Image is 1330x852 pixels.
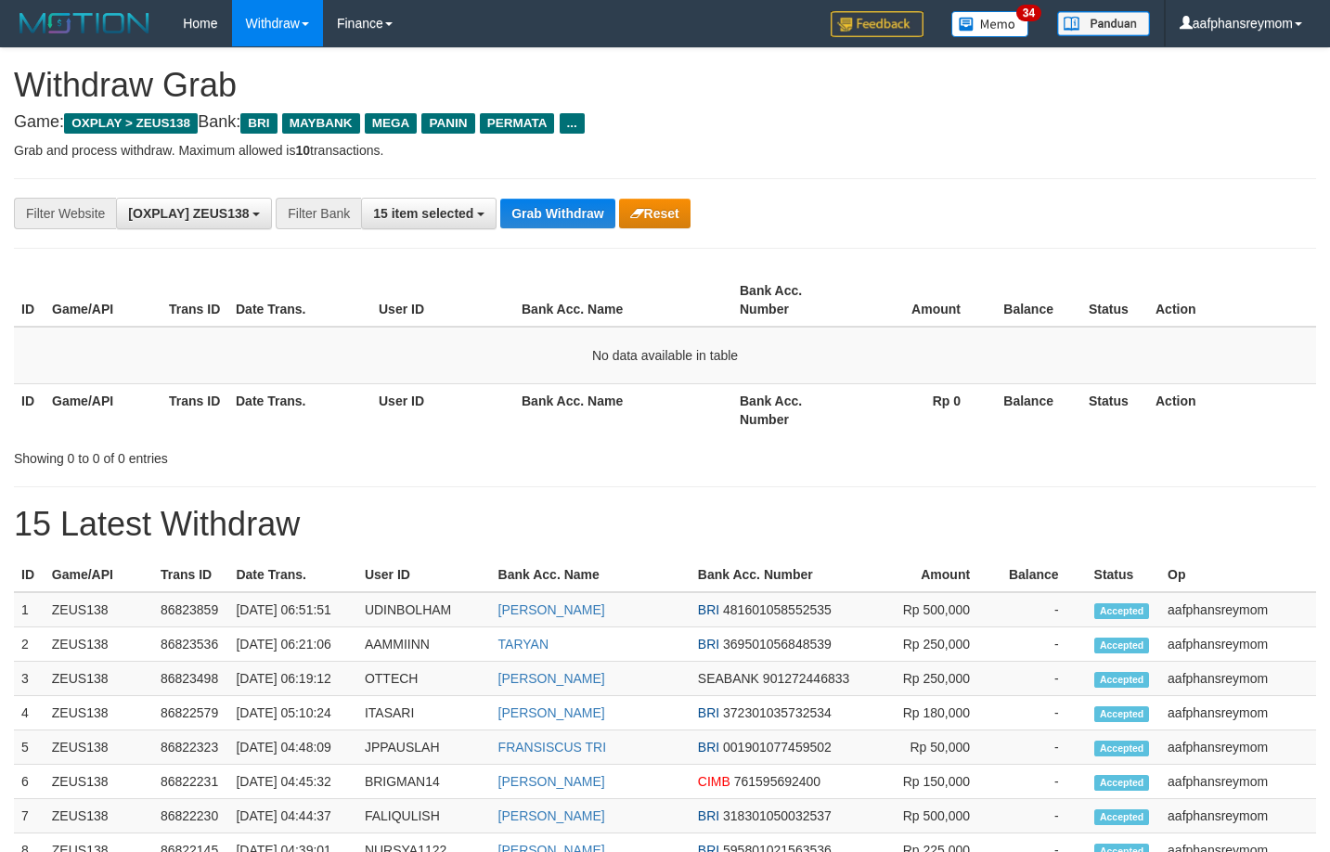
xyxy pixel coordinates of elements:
[500,199,614,228] button: Grab Withdraw
[14,141,1316,160] p: Grab and process withdraw. Maximum allowed is transactions.
[1148,383,1316,436] th: Action
[45,592,153,627] td: ZEUS138
[228,765,356,799] td: [DATE] 04:45:32
[14,67,1316,104] h1: Withdraw Grab
[831,11,923,37] img: Feedback.jpg
[153,765,229,799] td: 86822231
[698,705,719,720] span: BRI
[357,558,491,592] th: User ID
[153,730,229,765] td: 86822323
[357,592,491,627] td: UDINBOLHAM
[45,274,161,327] th: Game/API
[723,602,832,617] span: Copy 481601058552535 to clipboard
[1081,383,1148,436] th: Status
[228,799,356,833] td: [DATE] 04:44:37
[14,558,45,592] th: ID
[869,696,998,730] td: Rp 180,000
[1094,809,1150,825] span: Accepted
[14,799,45,833] td: 7
[14,627,45,662] td: 2
[14,198,116,229] div: Filter Website
[116,198,272,229] button: [OXPLAY] ZEUS138
[14,9,155,37] img: MOTION_logo.png
[998,558,1086,592] th: Balance
[45,765,153,799] td: ZEUS138
[1094,775,1150,791] span: Accepted
[228,592,356,627] td: [DATE] 06:51:51
[228,558,356,592] th: Date Trans.
[228,696,356,730] td: [DATE] 05:10:24
[698,602,719,617] span: BRI
[619,199,691,228] button: Reset
[498,637,549,652] a: TARYAN
[849,383,988,436] th: Rp 0
[371,274,514,327] th: User ID
[698,740,719,755] span: BRI
[45,799,153,833] td: ZEUS138
[228,383,371,436] th: Date Trans.
[161,383,228,436] th: Trans ID
[763,671,849,686] span: Copy 901272446833 to clipboard
[498,705,605,720] a: [PERSON_NAME]
[228,662,356,696] td: [DATE] 06:19:12
[951,11,1029,37] img: Button%20Memo.svg
[514,274,732,327] th: Bank Acc. Name
[153,592,229,627] td: 86823859
[161,274,228,327] th: Trans ID
[45,383,161,436] th: Game/API
[14,442,540,468] div: Showing 0 to 0 of 0 entries
[1160,730,1316,765] td: aafphansreymom
[365,113,418,134] span: MEGA
[869,592,998,627] td: Rp 500,000
[228,627,356,662] td: [DATE] 06:21:06
[357,730,491,765] td: JPPAUSLAH
[732,274,849,327] th: Bank Acc. Number
[849,274,988,327] th: Amount
[1160,592,1316,627] td: aafphansreymom
[128,206,249,221] span: [OXPLAY] ZEUS138
[1094,741,1150,756] span: Accepted
[732,383,849,436] th: Bank Acc. Number
[14,383,45,436] th: ID
[998,627,1086,662] td: -
[421,113,474,134] span: PANIN
[357,662,491,696] td: OTTECH
[45,696,153,730] td: ZEUS138
[723,637,832,652] span: Copy 369501056848539 to clipboard
[228,730,356,765] td: [DATE] 04:48:09
[14,506,1316,543] h1: 15 Latest Withdraw
[1160,799,1316,833] td: aafphansreymom
[691,558,869,592] th: Bank Acc. Number
[480,113,555,134] span: PERMATA
[282,113,360,134] span: MAYBANK
[998,730,1086,765] td: -
[560,113,585,134] span: ...
[1057,11,1150,36] img: panduan.png
[723,705,832,720] span: Copy 372301035732534 to clipboard
[869,730,998,765] td: Rp 50,000
[869,558,998,592] th: Amount
[357,765,491,799] td: BRIGMAN14
[998,696,1086,730] td: -
[998,765,1086,799] td: -
[371,383,514,436] th: User ID
[14,113,1316,132] h4: Game: Bank:
[45,662,153,696] td: ZEUS138
[491,558,691,592] th: Bank Acc. Name
[869,662,998,696] td: Rp 250,000
[1016,5,1041,21] span: 34
[869,765,998,799] td: Rp 150,000
[14,765,45,799] td: 6
[295,143,310,158] strong: 10
[228,274,371,327] th: Date Trans.
[361,198,497,229] button: 15 item selected
[240,113,277,134] span: BRI
[1094,603,1150,619] span: Accepted
[373,206,473,221] span: 15 item selected
[276,198,361,229] div: Filter Bank
[869,627,998,662] td: Rp 250,000
[698,637,719,652] span: BRI
[14,274,45,327] th: ID
[1148,274,1316,327] th: Action
[723,740,832,755] span: Copy 001901077459502 to clipboard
